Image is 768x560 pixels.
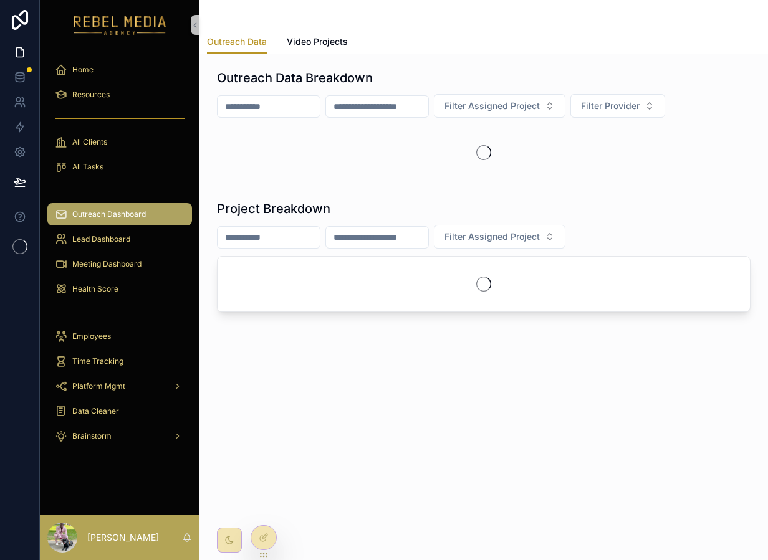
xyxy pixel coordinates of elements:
[217,69,373,87] h1: Outreach Data Breakdown
[47,203,192,225] a: Outreach Dashboard
[40,50,199,463] div: scrollable content
[87,531,159,544] p: [PERSON_NAME]
[47,156,192,178] a: All Tasks
[47,83,192,106] a: Resources
[72,331,111,341] span: Employees
[74,15,166,35] img: App logo
[287,36,348,48] span: Video Projects
[72,284,118,294] span: Health Score
[47,253,192,275] a: Meeting Dashboard
[47,278,192,300] a: Health Score
[47,400,192,422] a: Data Cleaner
[207,31,267,54] a: Outreach Data
[570,94,665,118] button: Select Button
[47,228,192,250] a: Lead Dashboard
[47,131,192,153] a: All Clients
[47,350,192,373] a: Time Tracking
[47,375,192,397] a: Platform Mgmt
[434,94,565,118] button: Select Button
[47,325,192,348] a: Employees
[287,31,348,55] a: Video Projects
[72,209,146,219] span: Outreach Dashboard
[434,225,565,249] button: Select Button
[47,425,192,447] a: Brainstorm
[444,100,540,112] span: Filter Assigned Project
[72,406,119,416] span: Data Cleaner
[72,381,125,391] span: Platform Mgmt
[207,36,267,48] span: Outreach Data
[72,65,94,75] span: Home
[72,234,130,244] span: Lead Dashboard
[72,137,107,147] span: All Clients
[217,200,330,217] h1: Project Breakdown
[72,259,142,269] span: Meeting Dashboard
[72,162,103,172] span: All Tasks
[47,59,192,81] a: Home
[581,100,640,112] span: Filter Provider
[72,90,110,100] span: Resources
[444,230,540,243] span: Filter Assigned Project
[72,431,112,441] span: Brainstorm
[72,356,123,366] span: Time Tracking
